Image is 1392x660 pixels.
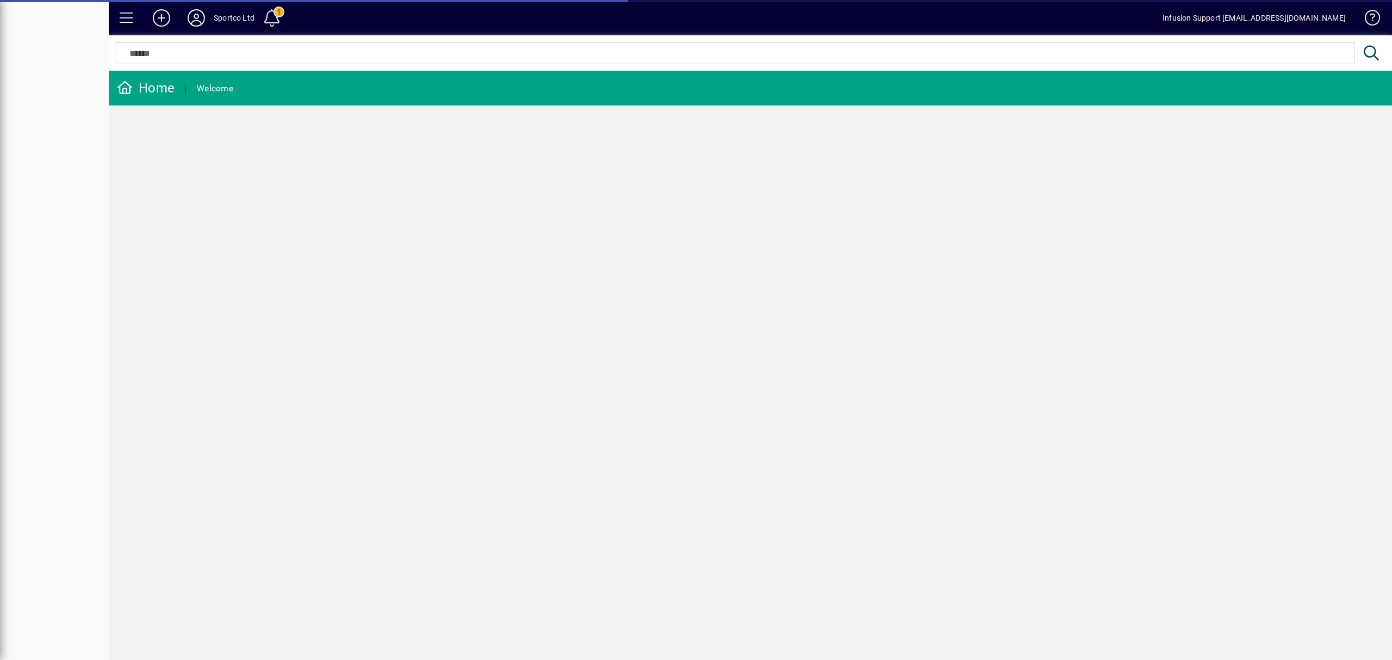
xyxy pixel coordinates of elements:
[214,9,254,27] div: Sportco Ltd
[144,8,179,28] button: Add
[1357,2,1378,38] a: Knowledge Base
[1163,9,1346,27] div: Infusion Support [EMAIL_ADDRESS][DOMAIN_NAME]
[179,8,214,28] button: Profile
[117,79,175,97] div: Home
[197,80,233,97] div: Welcome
